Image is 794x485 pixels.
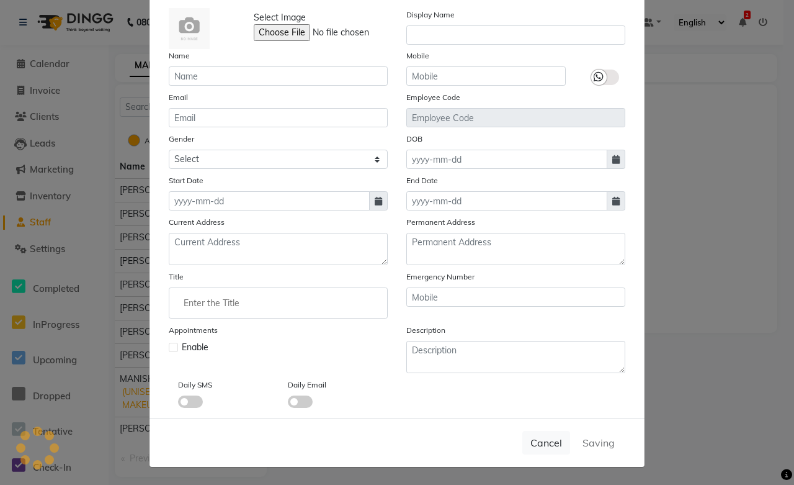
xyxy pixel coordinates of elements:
input: Mobile [406,66,566,86]
input: Email [169,108,388,127]
label: Description [406,325,445,336]
input: yyyy-mm-dd [406,191,607,211]
label: Daily SMS [178,379,212,391]
label: Email [169,92,188,103]
label: Permanent Address [406,217,475,228]
label: Daily Email [288,379,326,391]
label: Display Name [406,9,455,20]
label: Gender [169,134,194,145]
label: Emergency Number [406,271,475,283]
label: DOB [406,134,422,145]
input: yyyy-mm-dd [169,191,370,211]
label: Mobile [406,50,429,61]
input: Employee Code [406,108,625,127]
span: Enable [182,341,208,354]
input: yyyy-mm-dd [406,150,607,169]
button: Cancel [522,431,570,455]
input: Name [169,66,388,86]
input: Enter the Title [174,291,382,315]
label: Name [169,50,190,61]
label: Title [169,271,184,283]
input: Mobile [406,288,625,307]
input: Select Image [254,24,422,41]
label: End Date [406,175,438,186]
span: Select Image [254,11,306,24]
img: Cinque Terre [169,8,210,49]
label: Employee Code [406,92,460,103]
label: Current Address [169,217,225,228]
label: Appointments [169,325,218,336]
label: Start Date [169,175,203,186]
